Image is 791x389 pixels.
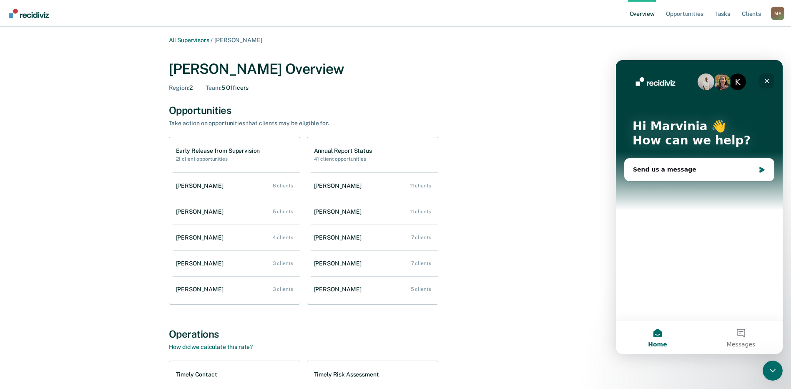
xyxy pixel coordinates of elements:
a: How did we calculate this rate? [169,344,253,350]
div: 3 clients [273,286,293,292]
div: [PERSON_NAME] [176,208,227,215]
a: [PERSON_NAME] 11 clients [311,174,438,198]
a: [PERSON_NAME] 3 clients [173,252,300,275]
span: / [209,37,214,43]
div: 6 clients [273,183,293,189]
div: [PERSON_NAME] [176,286,227,293]
a: [PERSON_NAME] 5 clients [173,200,300,224]
div: [PERSON_NAME] [314,208,365,215]
h2: 21 client opportunities [176,156,260,162]
iframe: Intercom live chat [763,361,783,381]
h2: 41 client opportunities [314,156,372,162]
span: Region : [169,84,189,91]
div: 5 clients [273,209,293,215]
div: Opportunities [169,104,623,116]
div: [PERSON_NAME] [314,286,365,293]
div: Take action on opportunities that clients may be eligible for. [169,120,461,127]
div: [PERSON_NAME] [314,234,365,241]
a: [PERSON_NAME] 5 clients [311,278,438,301]
span: [PERSON_NAME] [214,37,262,43]
div: 7 clients [411,260,431,266]
h1: Timely Contact [176,371,217,378]
a: [PERSON_NAME] 4 clients [173,226,300,250]
div: 7 clients [411,235,431,240]
div: [PERSON_NAME] [176,234,227,241]
div: [PERSON_NAME] [314,260,365,267]
div: 11 clients [410,183,431,189]
iframe: Intercom live chat [616,60,783,354]
h1: Timely Risk Assessment [314,371,379,378]
div: 4 clients [273,235,293,240]
div: [PERSON_NAME] [176,182,227,189]
div: 3 clients [273,260,293,266]
a: [PERSON_NAME] 6 clients [173,174,300,198]
a: [PERSON_NAME] 11 clients [311,200,438,224]
div: [PERSON_NAME] Overview [169,61,623,78]
div: [PERSON_NAME] [314,182,365,189]
img: Recidiviz [9,9,49,18]
div: 5 clients [411,286,431,292]
h1: Early Release from Supervision [176,147,260,154]
a: All Supervisors [169,37,209,43]
a: [PERSON_NAME] 7 clients [311,252,438,275]
div: 5 Officers [206,84,249,91]
div: [PERSON_NAME] [176,260,227,267]
button: Profile dropdown button [771,7,784,20]
h1: Annual Report Status [314,147,372,154]
div: M E [771,7,784,20]
a: [PERSON_NAME] 3 clients [173,278,300,301]
span: Team : [206,84,221,91]
a: [PERSON_NAME] 7 clients [311,226,438,250]
div: Operations [169,328,623,340]
div: 11 clients [410,209,431,215]
div: 2 [169,84,193,91]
